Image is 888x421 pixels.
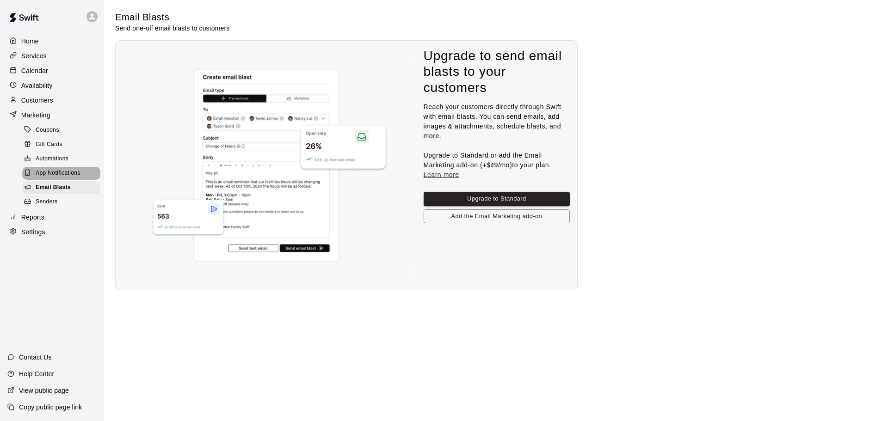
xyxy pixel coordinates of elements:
[21,213,44,222] p: Reports
[7,210,97,224] a: Reports
[22,123,104,137] a: Coupons
[36,140,62,149] span: Gift Cards
[19,353,52,362] p: Contact Us
[22,195,104,209] a: Senders
[21,37,39,46] p: Home
[424,103,561,178] span: Reach your customers directly through Swift with email blasts. You can send emails, add images & ...
[36,197,58,207] span: Senders
[115,11,229,24] h5: Email Blasts
[424,48,570,96] h4: Upgrade to send email blasts to your customers
[22,181,100,194] div: Email Blasts
[19,369,54,378] p: Help Center
[7,108,97,122] a: Marketing
[21,51,47,61] p: Services
[7,49,97,63] a: Services
[424,192,570,206] button: Upgrade to Standard
[7,93,97,107] a: Customers
[7,79,97,92] a: Availability
[21,81,53,90] p: Availability
[22,152,104,166] a: Automations
[22,195,100,208] div: Senders
[115,24,229,33] p: Send one-off email blasts to customers
[22,167,100,180] div: App Notifications
[22,137,104,152] a: Gift Cards
[7,34,97,48] a: Home
[21,66,48,75] p: Calendar
[424,209,570,224] button: Add the Email Marketing add-on
[21,96,53,105] p: Customers
[424,171,459,178] a: Learn more
[21,227,45,237] p: Settings
[36,169,80,178] span: App Notifications
[22,124,100,137] div: Coupons
[123,48,416,282] img: Nothing to see here
[36,154,68,164] span: Automations
[36,183,71,192] span: Email Blasts
[19,403,82,412] p: Copy public page link
[22,181,104,195] a: Email Blasts
[36,126,59,135] span: Coupons
[7,225,97,239] a: Settings
[22,138,100,151] div: Gift Cards
[22,166,104,181] a: App Notifications
[19,386,69,395] p: View public page
[21,110,50,120] p: Marketing
[22,153,100,165] div: Automations
[7,64,97,78] a: Calendar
